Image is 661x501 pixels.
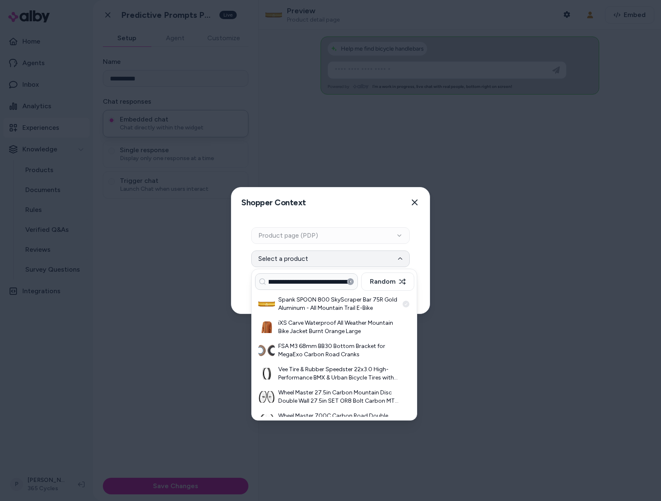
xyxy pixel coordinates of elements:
[238,194,306,211] h2: Shopper Context
[251,250,410,267] button: Select a product
[361,272,414,291] button: Random
[258,345,275,356] img: FSA M3 68mm BB30 Bottom Bracket for MegaExo Carbon Road Cranks
[278,342,399,359] h3: FSA M3 68mm BB30 Bottom Bracket for MegaExo Carbon Road Cranks
[278,319,399,336] h3: iXS Carve Waterproof All Weather Mountain Bike Jacket Burnt Orange Large
[258,321,275,333] img: iXS Carve Waterproof All Weather Mountain Bike Jacket Burnt Orange Large
[278,365,399,382] h3: Vee Tire & Rubber Speedster 22x3.0 High-Performance BMX & Urban Bicycle Tires with OverRide Punct...
[278,412,399,428] h3: Wheel Master 700C Carbon Road Double Wall 700C FT OR8 Bolt Carbon Road Low Profile RIM
[258,298,275,310] img: Spank SPOON 800 SkyScraper Bar 75R Gold Aluminum - All Mountain Trail E-Bike
[258,391,275,403] img: Wheel Master 27.5in Carbon Mountain Disc Double Wall 27.5in SET OR8 Bolt Carbon MTB DH 6B
[278,389,399,405] h3: Wheel Master 27.5in Carbon Mountain Disc Double Wall 27.5in SET OR8 Bolt Carbon MTB DH 6B
[258,368,275,379] img: Vee Tire & Rubber Speedster 22x3.0 High-Performance BMX & Urban Bicycle Tires with OverRide Punct...
[278,296,399,312] h3: Spank SPOON 800 SkyScraper Bar 75R Gold Aluminum - All Mountain Trail E-Bike
[258,414,275,426] img: Wheel Master 700C Carbon Road Double Wall 700C FT OR8 Bolt Carbon Road Low Profile RIM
